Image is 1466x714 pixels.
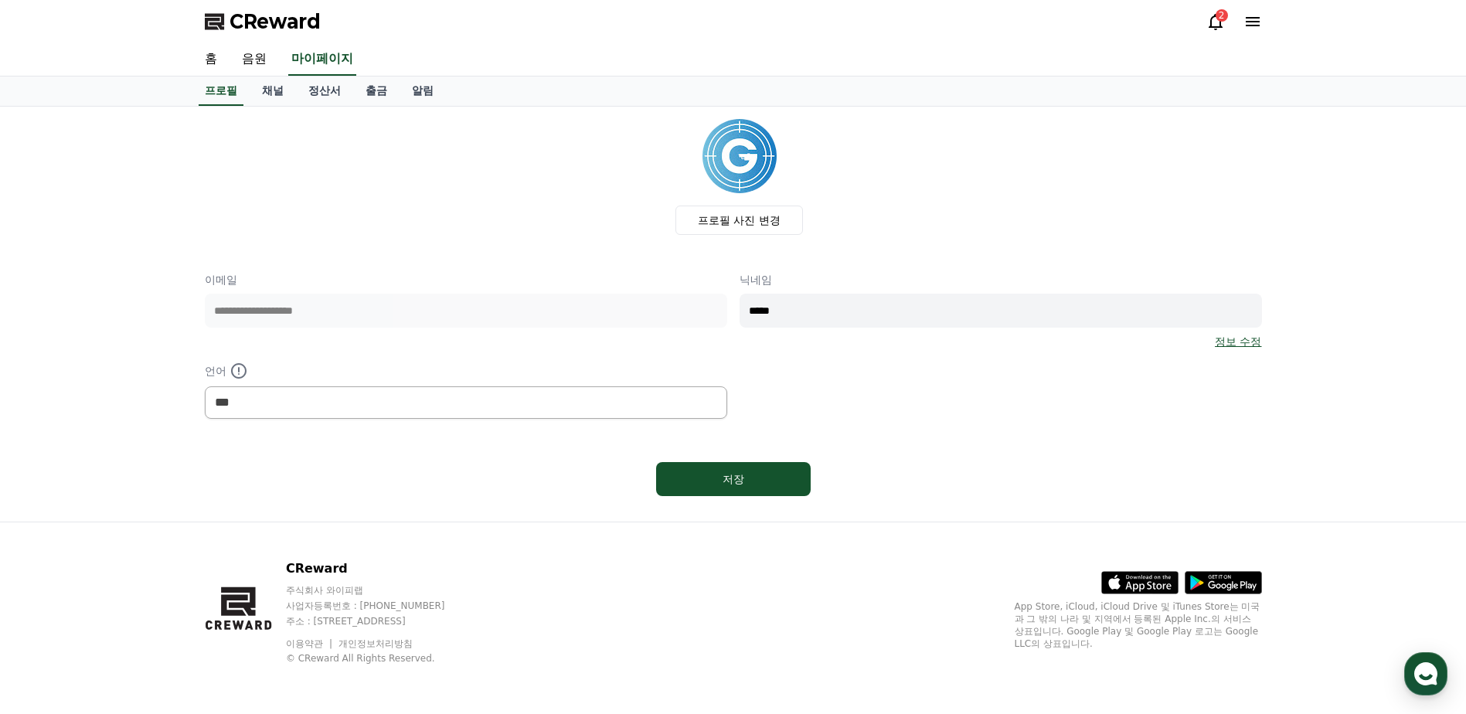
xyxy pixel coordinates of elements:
[1015,600,1262,650] p: App Store, iCloud, iCloud Drive 및 iTunes Store는 미국과 그 밖의 나라 및 지역에서 등록된 Apple Inc.의 서비스 상표입니다. Goo...
[286,584,474,597] p: 주식회사 와이피랩
[338,638,413,649] a: 개인정보처리방침
[1216,9,1228,22] div: 2
[5,490,102,529] a: 홈
[230,43,279,76] a: 음원
[353,76,400,106] a: 출금
[205,272,727,287] p: 이메일
[49,513,58,525] span: 홈
[192,43,230,76] a: 홈
[296,76,353,106] a: 정산서
[286,600,474,612] p: 사업자등록번호 : [PHONE_NUMBER]
[286,559,474,578] p: CReward
[102,490,199,529] a: 대화
[400,76,446,106] a: 알림
[199,76,243,106] a: 프로필
[250,76,296,106] a: 채널
[286,615,474,627] p: 주소 : [STREET_ADDRESS]
[740,272,1262,287] p: 닉네임
[205,9,321,34] a: CReward
[656,462,811,496] button: 저장
[675,206,803,235] label: 프로필 사진 변경
[239,513,257,525] span: 설정
[286,638,335,649] a: 이용약관
[1206,12,1225,31] a: 2
[286,652,474,665] p: © CReward All Rights Reserved.
[1215,334,1261,349] a: 정보 수정
[687,471,780,487] div: 저장
[230,9,321,34] span: CReward
[205,362,727,380] p: 언어
[702,119,777,193] img: profile_image
[199,490,297,529] a: 설정
[288,43,356,76] a: 마이페이지
[141,514,160,526] span: 대화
